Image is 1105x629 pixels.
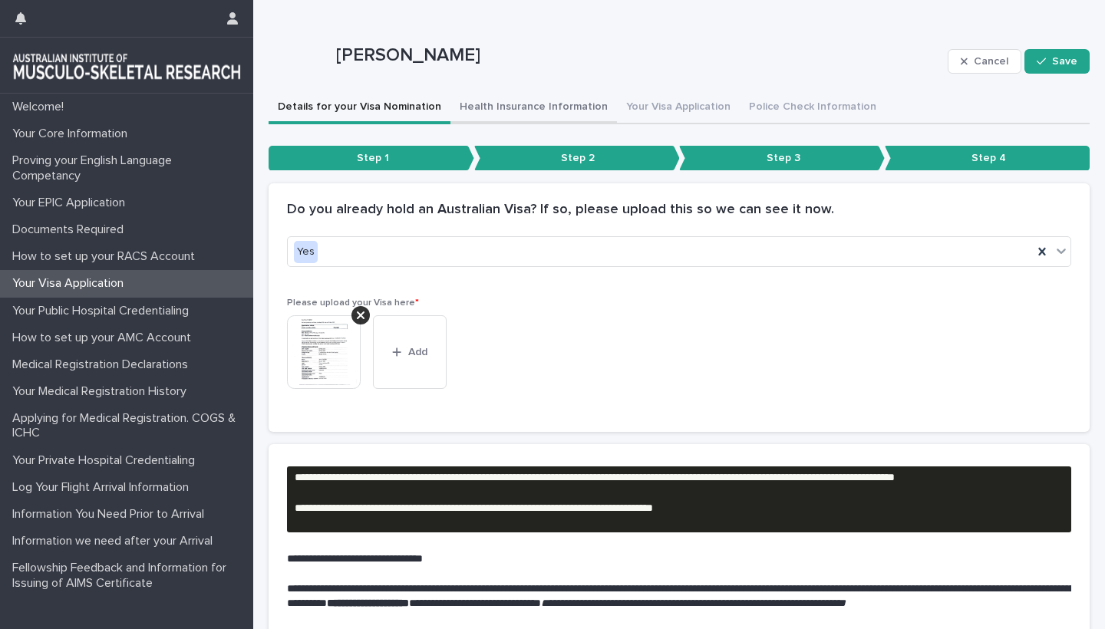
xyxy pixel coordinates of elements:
div: Yes [294,241,318,263]
img: 1xcjEmqDTcmQhduivVBy [12,50,241,81]
button: Save [1024,49,1090,74]
p: Your Private Hospital Credentialing [6,453,207,468]
button: Health Insurance Information [450,92,617,124]
p: Step 1 [269,146,474,171]
span: Please upload your Visa here [287,298,419,308]
p: Log Your Flight Arrival Information [6,480,201,495]
p: Your EPIC Application [6,196,137,210]
button: Police Check Information [740,92,886,124]
button: Your Visa Application [617,92,740,124]
p: [PERSON_NAME] [336,44,942,67]
span: Cancel [974,56,1008,67]
p: How to set up your AMC Account [6,331,203,345]
button: Details for your Visa Nomination [269,92,450,124]
p: Proving your English Language Competancy [6,153,253,183]
p: How to set up your RACS Account [6,249,207,264]
span: Save [1052,56,1077,67]
p: Medical Registration Declarations [6,357,200,372]
p: Information You Need Prior to Arrival [6,507,216,522]
p: Documents Required [6,222,136,237]
p: Step 4 [885,146,1090,171]
p: Your Medical Registration History [6,384,199,399]
p: Applying for Medical Registration. COGS & ICHC [6,411,253,440]
h2: Do you already hold an Australian Visa? If so, please upload this so we can see it now. [287,202,834,219]
button: Add [373,315,447,389]
p: Fellowship Feedback and Information for Issuing of AIMS Certificate [6,561,253,590]
p: Welcome! [6,100,76,114]
span: Add [408,347,427,357]
p: Step 2 [474,146,680,171]
p: Your Visa Application [6,276,136,291]
button: Cancel [948,49,1021,74]
p: Information we need after your Arrival [6,534,225,548]
p: Step 3 [679,146,885,171]
p: Your Public Hospital Credentialing [6,304,201,318]
p: Your Core Information [6,127,140,141]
